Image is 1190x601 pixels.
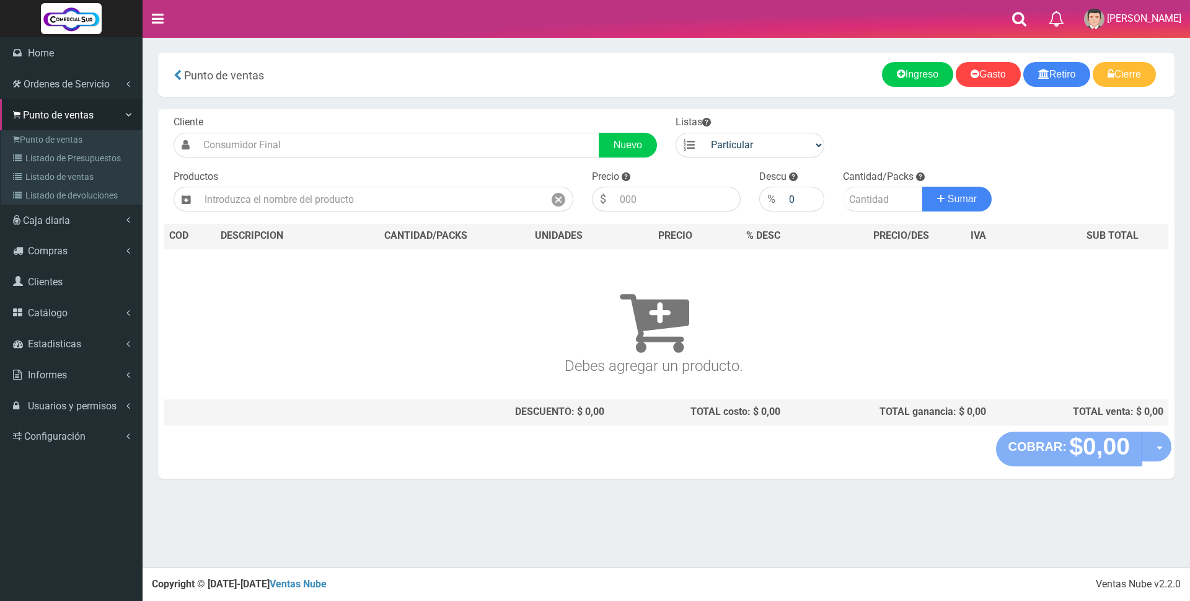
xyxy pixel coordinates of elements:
[783,187,824,211] input: 000
[1096,577,1181,592] div: Ventas Nube v2.2.0
[270,578,327,590] a: Ventas Nube
[239,229,283,241] span: CRIPCION
[873,229,929,241] span: PRECIO/DES
[28,245,68,257] span: Compras
[348,405,604,419] div: DESCUENTO: $ 0,00
[174,170,218,184] label: Productos
[198,187,544,211] input: Introduzca el nombre del producto
[174,115,203,130] label: Cliente
[971,229,986,241] span: IVA
[23,215,70,226] span: Caja diaria
[1093,62,1156,87] a: Cierre
[614,187,741,211] input: 000
[28,369,67,381] span: Informes
[843,187,923,211] input: Cantidad
[24,78,110,90] span: Ordenes de Servicio
[922,187,992,211] button: Sumar
[28,400,117,412] span: Usuarios y permisos
[614,405,780,419] div: TOTAL costo: $ 0,00
[28,276,63,288] span: Clientes
[1086,229,1139,243] span: SUB TOTAL
[790,405,986,419] div: TOTAL ganancia: $ 0,00
[24,430,86,442] span: Configuración
[152,578,327,590] strong: Copyright © [DATE]-[DATE]
[4,167,142,186] a: Listado de ventas
[1107,12,1181,24] span: [PERSON_NAME]
[197,133,599,158] input: Consumidor Final
[4,149,142,167] a: Listado de Presupuestos
[1008,440,1067,453] strong: COBRAR:
[28,47,54,59] span: Home
[676,115,711,130] label: Listas
[1069,433,1130,460] strong: $0,00
[41,3,102,34] img: Logo grande
[169,267,1139,374] h3: Debes agregar un producto.
[164,224,216,249] th: COD
[658,229,692,243] span: PRECIO
[592,170,619,184] label: Precio
[28,307,68,319] span: Catálogo
[843,170,914,184] label: Cantidad/Packs
[343,224,508,249] th: CANTIDAD/PACKS
[759,187,783,211] div: %
[948,194,977,204] span: Sumar
[1084,9,1104,29] img: User Image
[956,62,1021,87] a: Gasto
[1023,62,1091,87] a: Retiro
[216,224,343,249] th: DES
[996,432,1143,466] button: COBRAR: $0,00
[508,224,609,249] th: UNIDADES
[4,130,142,149] a: Punto de ventas
[23,109,94,121] span: Punto de ventas
[28,338,81,350] span: Estadisticas
[592,187,614,211] div: $
[996,405,1163,419] div: TOTAL venta: $ 0,00
[746,229,780,241] span: % DESC
[184,69,264,82] span: Punto de ventas
[882,62,953,87] a: Ingreso
[4,186,142,205] a: Listado de devoluciones
[599,133,657,158] a: Nuevo
[759,170,787,184] label: Descu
